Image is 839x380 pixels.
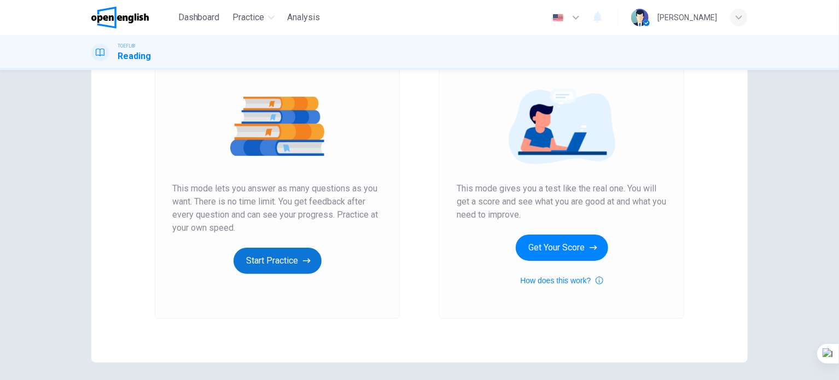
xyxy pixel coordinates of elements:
button: Dashboard [174,8,224,27]
span: Dashboard [178,11,220,24]
button: Analysis [283,8,325,27]
a: OpenEnglish logo [91,7,174,28]
button: How does this work? [520,274,603,287]
h1: Reading [118,50,151,63]
button: Start Practice [234,248,322,274]
div: [PERSON_NAME] [657,11,717,24]
button: Get Your Score [516,235,608,261]
button: Practice [229,8,279,27]
img: OpenEnglish logo [91,7,149,28]
span: This mode lets you answer as many questions as you want. There is no time limit. You get feedback... [172,182,382,235]
span: TOEFL® [118,42,135,50]
span: This mode gives you a test like the real one. You will get a score and see what you are good at a... [457,182,667,221]
span: Practice [233,11,265,24]
span: Analysis [288,11,321,24]
img: Profile picture [631,9,649,26]
img: en [551,14,565,22]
